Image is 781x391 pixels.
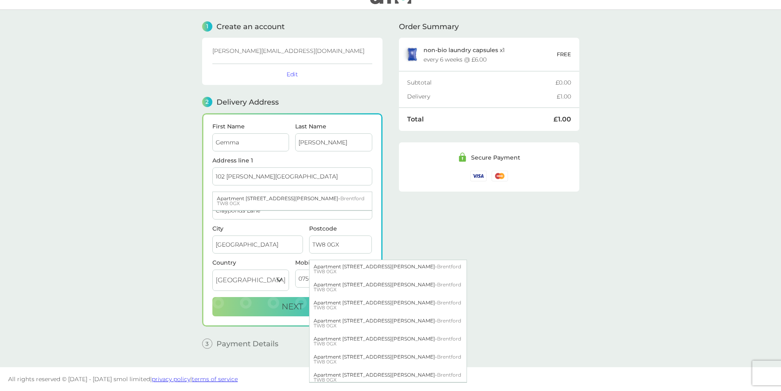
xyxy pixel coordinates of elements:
label: Last Name [295,123,372,129]
div: Apartment [STREET_ADDRESS][PERSON_NAME] - [310,296,467,314]
span: 3 [202,338,212,349]
button: Next [212,297,372,317]
span: Next [282,302,303,311]
span: Brentford TW8 0GX [314,263,461,274]
div: Apartment [STREET_ADDRESS][PERSON_NAME] - [310,350,467,368]
span: 2 [202,97,212,107]
span: Payment Details [216,340,278,348]
label: First Name [212,123,289,129]
span: Brentford TW8 0GX [314,372,461,383]
div: Delivery [407,94,557,99]
span: Create an account [216,23,285,30]
div: Country [212,260,289,265]
div: every 6 weeks @ £6.00 [424,57,487,62]
div: £0.00 [556,80,571,85]
span: Brentford TW8 0GX [217,195,364,206]
div: Apartment [STREET_ADDRESS][PERSON_NAME] - [310,314,467,332]
span: Brentford TW8 0GX [314,281,461,293]
div: Total [407,116,553,123]
div: Subtotal [407,80,556,85]
label: Address line 1 [212,158,372,163]
span: Brentford TW8 0GX [314,300,461,311]
img: /assets/icons/cards/visa.svg [470,171,487,181]
span: Order Summary [399,23,459,30]
span: Brentford TW8 0GX [314,354,461,365]
span: Brentford TW8 0GX [314,336,461,347]
span: Brentford TW8 0GX [314,318,461,329]
button: Edit [287,71,298,78]
span: Delivery Address [216,98,279,106]
label: Mobile Number [295,260,372,265]
div: Apartment [STREET_ADDRESS][PERSON_NAME] - [310,332,467,350]
div: Apartment [STREET_ADDRESS][PERSON_NAME] - [310,260,467,278]
label: City [212,226,303,231]
div: £1.00 [557,94,571,99]
span: 1 [202,21,212,32]
div: £1.00 [553,116,571,123]
a: terms of service [192,375,238,383]
p: FREE [557,50,571,59]
span: [PERSON_NAME][EMAIL_ADDRESS][DOMAIN_NAME] [212,47,364,55]
a: privacy policy [152,375,190,383]
img: /assets/icons/cards/mastercard.svg [492,171,508,181]
div: Apartment [STREET_ADDRESS][PERSON_NAME] - [310,368,467,386]
div: Apartment [STREET_ADDRESS][PERSON_NAME] - [310,278,467,296]
div: Secure Payment [471,155,520,160]
label: Postcode [309,226,372,231]
p: x 1 [424,47,505,53]
span: non-bio laundry capsules [424,46,498,54]
div: Apartment [STREET_ADDRESS][PERSON_NAME] - [213,192,372,210]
